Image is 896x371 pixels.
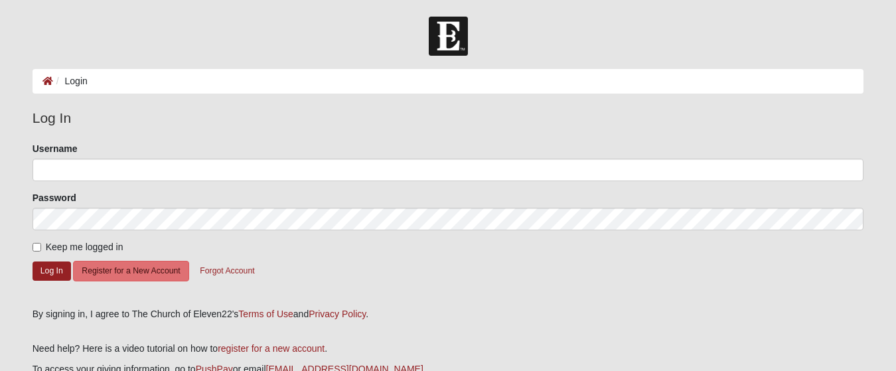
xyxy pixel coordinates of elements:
[33,142,78,155] label: Username
[309,309,366,319] a: Privacy Policy
[191,261,263,281] button: Forgot Account
[429,17,468,56] img: Church of Eleven22 Logo
[33,342,864,356] p: Need help? Here is a video tutorial on how to .
[33,261,71,281] button: Log In
[33,191,76,204] label: Password
[218,343,325,354] a: register for a new account
[33,108,864,129] legend: Log In
[73,261,188,281] button: Register for a New Account
[33,307,864,321] div: By signing in, I agree to The Church of Eleven22's and .
[238,309,293,319] a: Terms of Use
[53,74,88,88] li: Login
[46,242,123,252] span: Keep me logged in
[33,243,41,252] input: Keep me logged in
